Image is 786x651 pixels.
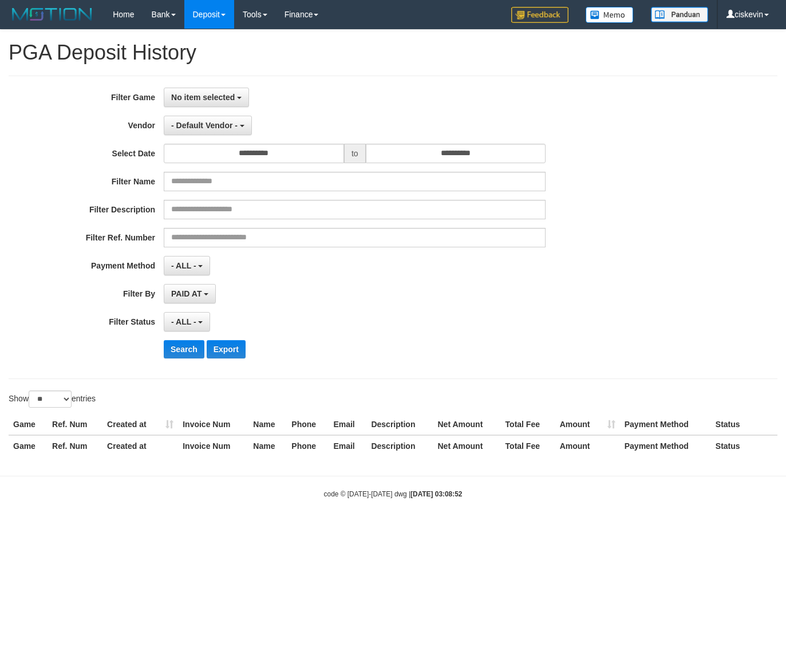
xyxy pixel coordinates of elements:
img: Feedback.jpg [511,7,568,23]
th: Created at [102,435,178,456]
th: Invoice Num [178,414,248,435]
th: Email [329,435,366,456]
th: Created at [102,414,178,435]
img: Button%20Memo.svg [586,7,634,23]
span: - ALL - [171,261,196,270]
th: Ref. Num [48,435,102,456]
th: Total Fee [501,435,555,456]
th: Name [248,414,287,435]
button: - ALL - [164,256,210,275]
strong: [DATE] 03:08:52 [410,490,462,498]
h1: PGA Deposit History [9,41,777,64]
button: Search [164,340,204,358]
button: PAID AT [164,284,216,303]
th: Game [9,414,48,435]
button: Export [207,340,246,358]
th: Ref. Num [48,414,102,435]
small: code © [DATE]-[DATE] dwg | [324,490,463,498]
span: - ALL - [171,317,196,326]
th: Amount [555,435,620,456]
img: MOTION_logo.png [9,6,96,23]
th: Game [9,435,48,456]
button: - Default Vendor - [164,116,252,135]
span: No item selected [171,93,235,102]
span: to [344,144,366,163]
th: Phone [287,435,329,456]
th: Payment Method [620,435,711,456]
button: - ALL - [164,312,210,332]
th: Description [366,414,433,435]
th: Payment Method [620,414,711,435]
th: Phone [287,414,329,435]
th: Net Amount [433,435,501,456]
th: Net Amount [433,414,501,435]
th: Invoice Num [178,435,248,456]
th: Total Fee [501,414,555,435]
th: Description [366,435,433,456]
span: - Default Vendor - [171,121,238,130]
img: panduan.png [651,7,708,22]
th: Email [329,414,366,435]
span: PAID AT [171,289,202,298]
th: Amount [555,414,620,435]
th: Name [248,435,287,456]
th: Status [711,414,777,435]
select: Showentries [29,390,72,408]
button: No item selected [164,88,249,107]
th: Status [711,435,777,456]
label: Show entries [9,390,96,408]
